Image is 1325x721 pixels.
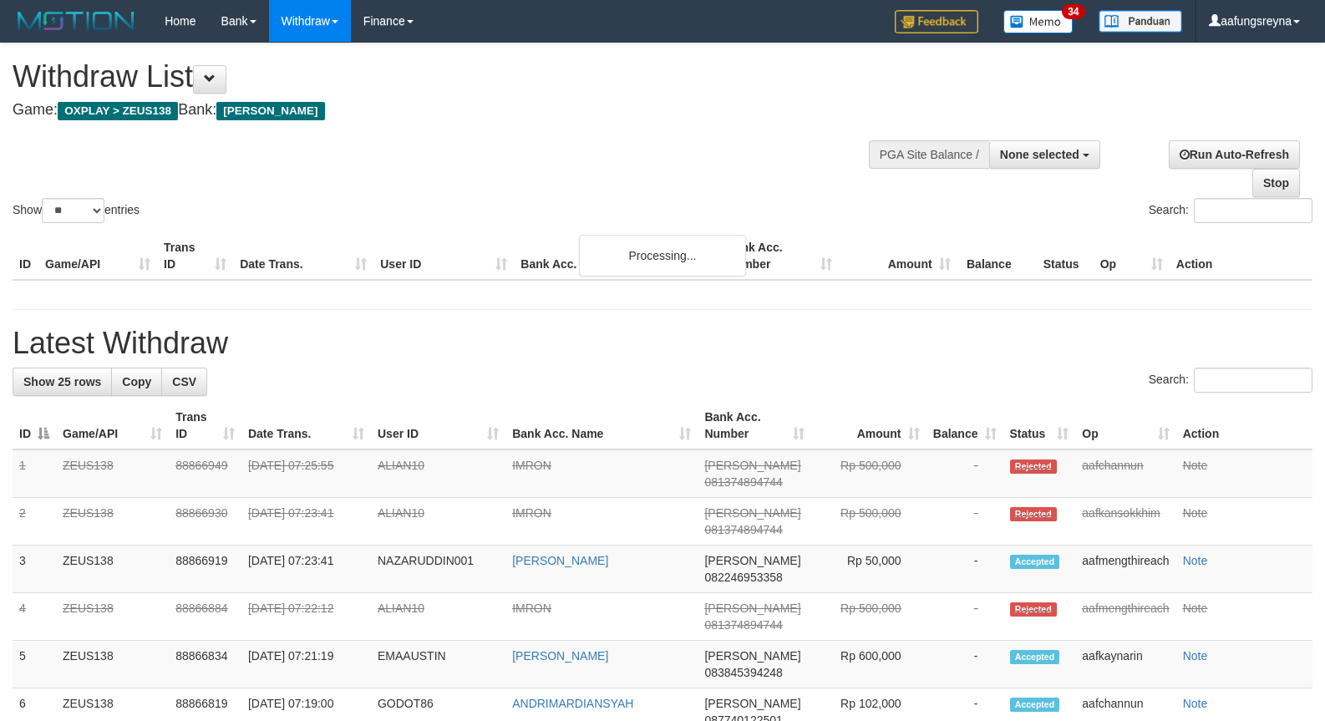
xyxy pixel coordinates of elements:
[13,402,56,449] th: ID: activate to sort column descending
[371,546,505,593] td: NAZARUDDIN001
[241,449,371,498] td: [DATE] 07:25:55
[1010,555,1060,569] span: Accepted
[505,402,698,449] th: Bank Acc. Name: activate to sort column ascending
[1010,602,1057,617] span: Rejected
[1099,10,1182,33] img: panduan.png
[13,498,56,546] td: 2
[1094,232,1170,280] th: Op
[13,546,56,593] td: 3
[926,593,1003,641] td: -
[1010,507,1057,521] span: Rejected
[13,327,1312,360] h1: Latest Withdraw
[241,593,371,641] td: [DATE] 07:22:12
[42,198,104,223] select: Showentries
[704,602,800,615] span: [PERSON_NAME]
[1169,140,1300,169] a: Run Auto-Refresh
[13,102,866,119] h4: Game: Bank:
[704,506,800,520] span: [PERSON_NAME]
[839,232,957,280] th: Amount
[719,232,838,280] th: Bank Acc. Number
[241,402,371,449] th: Date Trans.: activate to sort column ascending
[811,546,926,593] td: Rp 50,000
[926,498,1003,546] td: -
[13,232,38,280] th: ID
[1176,402,1312,449] th: Action
[1149,368,1312,393] label: Search:
[169,641,241,688] td: 88866834
[1075,641,1175,688] td: aafkaynarin
[13,60,866,94] h1: Withdraw List
[1183,554,1208,567] a: Note
[704,459,800,472] span: [PERSON_NAME]
[1003,10,1074,33] img: Button%20Memo.svg
[56,402,169,449] th: Game/API: activate to sort column ascending
[1062,4,1084,19] span: 34
[371,593,505,641] td: ALIAN10
[512,602,551,615] a: IMRON
[56,641,169,688] td: ZEUS138
[1010,650,1060,664] span: Accepted
[58,102,178,120] span: OXPLAY > ZEUS138
[512,506,551,520] a: IMRON
[13,641,56,688] td: 5
[216,102,324,120] span: [PERSON_NAME]
[704,666,782,679] span: Copy 083845394248 to clipboard
[811,449,926,498] td: Rp 500,000
[704,475,782,489] span: Copy 081374894744 to clipboard
[241,498,371,546] td: [DATE] 07:23:41
[704,554,800,567] span: [PERSON_NAME]
[514,232,719,280] th: Bank Acc. Name
[13,449,56,498] td: 1
[704,649,800,663] span: [PERSON_NAME]
[371,641,505,688] td: EMAAUSTIN
[1075,546,1175,593] td: aafmengthireach
[111,368,162,396] a: Copy
[1010,460,1057,474] span: Rejected
[1037,232,1094,280] th: Status
[704,571,782,584] span: Copy 082246953358 to clipboard
[1194,198,1312,223] input: Search:
[926,449,1003,498] td: -
[371,402,505,449] th: User ID: activate to sort column ascending
[1000,148,1079,161] span: None selected
[704,523,782,536] span: Copy 081374894744 to clipboard
[1183,697,1208,710] a: Note
[122,375,151,388] span: Copy
[1194,368,1312,393] input: Search:
[1183,649,1208,663] a: Note
[926,402,1003,449] th: Balance: activate to sort column ascending
[172,375,196,388] span: CSV
[1075,449,1175,498] td: aafchannun
[1149,198,1312,223] label: Search:
[1075,498,1175,546] td: aafkansokkhim
[13,198,140,223] label: Show entries
[161,368,207,396] a: CSV
[169,546,241,593] td: 88866919
[13,593,56,641] td: 4
[169,449,241,498] td: 88866949
[811,641,926,688] td: Rp 600,000
[56,546,169,593] td: ZEUS138
[512,649,608,663] a: [PERSON_NAME]
[811,498,926,546] td: Rp 500,000
[56,449,169,498] td: ZEUS138
[1183,459,1208,472] a: Note
[371,449,505,498] td: ALIAN10
[1170,232,1312,280] th: Action
[1003,402,1076,449] th: Status: activate to sort column ascending
[1075,593,1175,641] td: aafmengthireach
[169,402,241,449] th: Trans ID: activate to sort column ascending
[241,546,371,593] td: [DATE] 07:23:41
[1183,602,1208,615] a: Note
[169,593,241,641] td: 88866884
[512,554,608,567] a: [PERSON_NAME]
[704,618,782,632] span: Copy 081374894744 to clipboard
[811,593,926,641] td: Rp 500,000
[56,593,169,641] td: ZEUS138
[1252,169,1300,197] a: Stop
[1010,698,1060,712] span: Accepted
[157,232,233,280] th: Trans ID
[512,459,551,472] a: IMRON
[811,402,926,449] th: Amount: activate to sort column ascending
[23,375,101,388] span: Show 25 rows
